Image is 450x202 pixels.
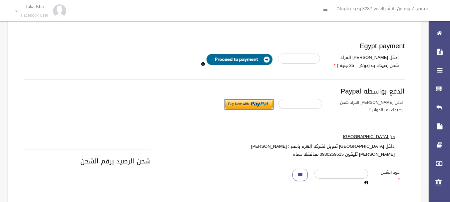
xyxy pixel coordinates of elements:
[21,13,48,18] small: Facebook User
[21,4,48,9] p: Toka Kha
[53,4,66,18] img: 84628273_176159830277856_972693363922829312_n.jpg
[24,88,405,95] h3: الدفع بواسطه Paypal
[373,169,405,183] label: كود الشحن
[327,99,408,113] label: ادخل [PERSON_NAME] المراد شحن رصيدك به بالدولار
[225,99,273,109] input: Submit
[24,157,405,165] h3: شحن الرصيد برقم الشحن
[237,133,400,141] label: من [GEOGRAPHIC_DATA]
[325,54,404,70] label: ادخل [PERSON_NAME] المراد شحن رصيدك به (دولار = 35 جنيه )
[237,142,400,158] label: داخل [GEOGRAPHIC_DATA] تحويل لشركه الهرم باسم : [PERSON_NAME] [PERSON_NAME] تليقون 0930259515 محا...
[24,42,405,50] h3: Egypt payment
